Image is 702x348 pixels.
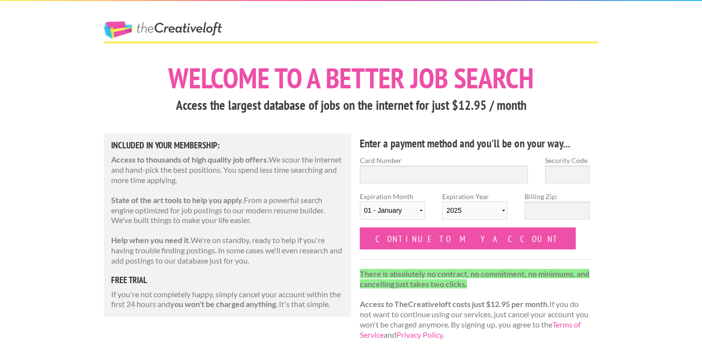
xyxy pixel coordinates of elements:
[170,299,276,308] strong: you won't be charged anything
[442,202,507,220] select: Expiration Year
[111,276,344,285] h5: free trial
[360,299,549,308] strong: Access to TheCreativeloft costs just $12.95 per month.
[111,195,244,205] strong: State of the art tools to help you apply.
[525,191,590,202] label: Billing Zip:
[104,96,599,115] h3: Access the largest database of jobs on the internet for just $12.95 / month
[360,136,590,151] h4: Enter a payment method and you'll be on your way...
[111,289,344,310] p: If you're not completely happy, simply cancel your account within the first 24 hours and . It's t...
[111,155,344,185] p: We scour the internet and hand-pick the best positions. You spend less time searching and more ti...
[360,269,589,288] strong: There is absolutely no contract, no commitment, no minimums, and cancelling just takes two clicks.
[104,64,599,92] h1: Welcome to a better job search
[111,155,269,164] strong: Access to thousands of high quality job offers.
[396,330,443,339] a: Privacy Policy
[111,235,191,245] strong: Help when you need it.
[442,191,507,227] label: Expiration Year
[360,191,425,227] label: Expiration Month
[104,21,222,39] a: The Creative Loft
[360,227,576,249] input: Continue to my account
[545,155,590,165] label: Security Code
[111,195,344,225] p: From a powerful search engine optimized for job postings to our modern resume builder. We've buil...
[360,155,528,165] label: Card Number
[360,202,425,220] select: Expiration Month
[360,320,581,339] a: Terms of Service
[111,141,344,150] h5: Included in Your Membership:
[360,269,590,340] p: If you do not want to continue using our services, just cancel your account you won't be charged ...
[111,235,344,266] p: We're on standby, ready to help if you're having trouble finding postings. In some cases we'll ev...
